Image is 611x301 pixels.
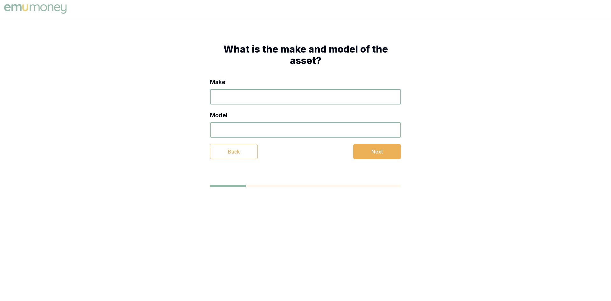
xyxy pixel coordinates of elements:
[3,3,68,15] img: Emu Money
[210,112,228,118] label: Model
[353,144,401,159] button: Next
[210,79,225,85] label: Make
[210,43,401,66] h1: What is the make and model of the asset?
[210,144,258,159] button: Back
